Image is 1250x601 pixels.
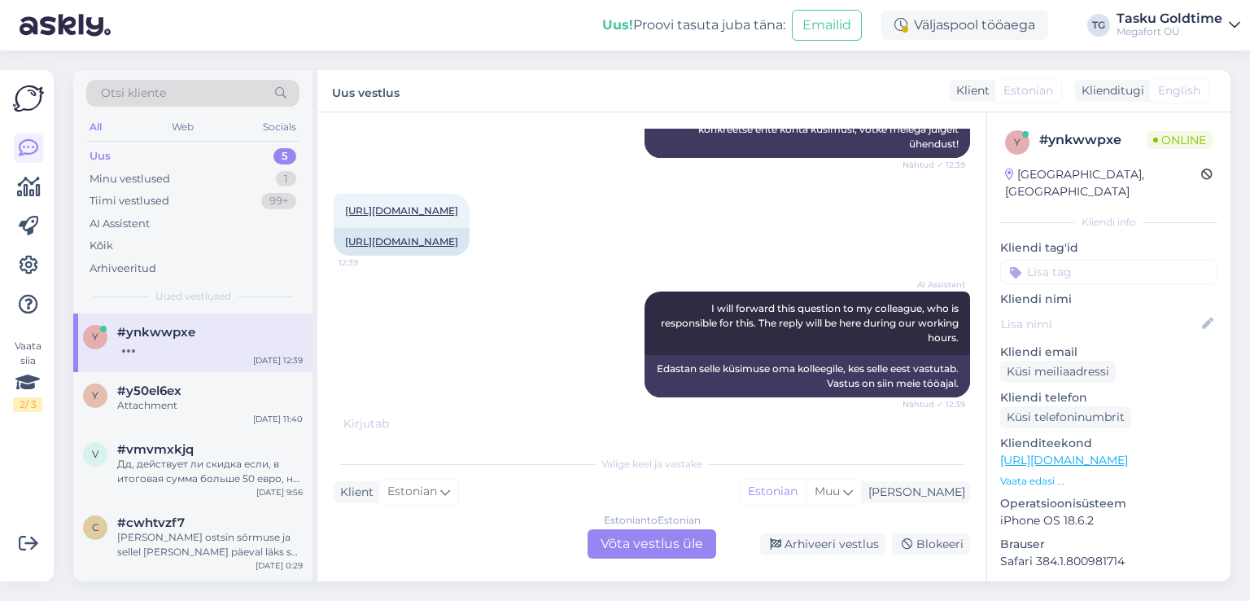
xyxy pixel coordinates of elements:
a: [URL][DOMAIN_NAME] [345,204,458,217]
div: Vaata siia [13,339,42,412]
span: Muu [815,484,840,498]
span: . [389,416,391,431]
div: # ynkwwpxe [1039,130,1147,150]
span: y [92,331,98,343]
div: Väljaspool tööaega [881,11,1048,40]
div: Estonian to Estonian [604,513,701,528]
span: #cwhtvzf7 [117,515,185,530]
span: English [1158,82,1200,99]
div: [DATE] 0:29 [256,559,303,572]
b: Uus! [602,17,633,33]
span: Estonian [387,483,437,501]
span: AI Assistent [904,279,965,291]
div: Tiimi vestlused [90,193,169,209]
div: [DATE] 12:39 [253,354,303,366]
label: Uus vestlus [332,80,400,102]
div: [GEOGRAPHIC_DATA], [GEOGRAPHIC_DATA] [1005,166,1201,200]
span: #y50el6ex [117,384,181,398]
div: TG [1087,14,1110,37]
div: Web [168,116,197,138]
span: Nähtud ✓ 12:39 [903,398,965,410]
div: Arhiveeritud [90,261,156,277]
div: Attachment [117,398,303,413]
span: #vmvmxkjq [117,442,194,457]
div: Proovi tasuta juba täna: [602,15,785,35]
div: [DATE] 9:56 [256,486,303,498]
div: Uus [90,148,111,165]
div: [DATE] 11:40 [253,413,303,425]
div: Minu vestlused [90,171,170,187]
div: Kõik [90,238,113,254]
a: [URL][DOMAIN_NAME] [1000,453,1128,467]
input: Lisa tag [1000,260,1217,284]
div: Tasku Goldtime [1117,12,1222,25]
span: Estonian [1003,82,1053,99]
p: iPhone OS 18.6.2 [1000,512,1217,529]
input: Lisa nimi [1001,315,1199,333]
div: [PERSON_NAME] [862,484,965,501]
span: Nähtud ✓ 12:39 [903,159,965,171]
div: Socials [260,116,299,138]
p: Operatsioonisüsteem [1000,495,1217,512]
span: I will forward this question to my colleague, who is responsible for this. The reply will be here... [661,302,961,344]
div: Дд, действует ли скидка если, в итоговая сумма больше 50 евро, но есть товары, которые стоят мень... [117,457,303,486]
div: Võta vestlus üle [588,529,716,559]
div: Valige keel ja vastake [334,457,970,472]
div: Megafort OÜ [1117,25,1222,38]
p: Vaata edasi ... [1000,474,1217,489]
p: Kliendi telefon [1000,389,1217,406]
a: Tasku GoldtimeMegafort OÜ [1117,12,1240,38]
span: y [1014,136,1021,148]
div: Küsi meiliaadressi [1000,361,1116,383]
div: Edastan selle küsimuse oma kolleegile, kes selle eest vastutab. Vastus on siin meie tööajal. [645,355,970,397]
span: Uued vestlused [155,289,231,304]
div: 5 [273,148,296,165]
p: Safari 384.1.800981714 [1000,553,1217,570]
span: 12:39 [339,257,400,269]
div: AI Assistent [90,216,150,232]
div: 2 / 3 [13,397,42,412]
img: Askly Logo [13,83,44,114]
span: Online [1147,131,1213,149]
div: Blokeeri [892,533,970,555]
div: 99+ [261,193,296,209]
div: Klient [334,484,374,501]
a: [URL][DOMAIN_NAME] [345,235,458,248]
div: Klienditugi [1075,82,1144,99]
p: Kliendi email [1000,344,1217,361]
button: Emailid [792,10,862,41]
p: Brauser [1000,536,1217,553]
div: Arhiveeri vestlus [760,533,885,555]
div: All [86,116,105,138]
div: Küsi telefoninumbrit [1000,406,1131,428]
span: Otsi kliente [101,85,166,102]
div: 1 [276,171,296,187]
p: Kliendi tag'id [1000,239,1217,257]
p: Kliendi nimi [1000,291,1217,308]
div: [PERSON_NAME] ostsin sõrmuse ja sellel [PERSON_NAME] päeval läks see katki, see on hõbedast. Kas ... [117,530,303,559]
span: v [92,448,98,460]
span: y [92,389,98,401]
p: Klienditeekond [1000,435,1217,452]
div: Kliendi info [1000,215,1217,230]
div: Estonian [740,480,806,504]
div: Klient [950,82,990,99]
div: Kirjutab [334,415,970,432]
span: #ynkwwpxe [117,325,195,340]
span: c [92,521,99,533]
